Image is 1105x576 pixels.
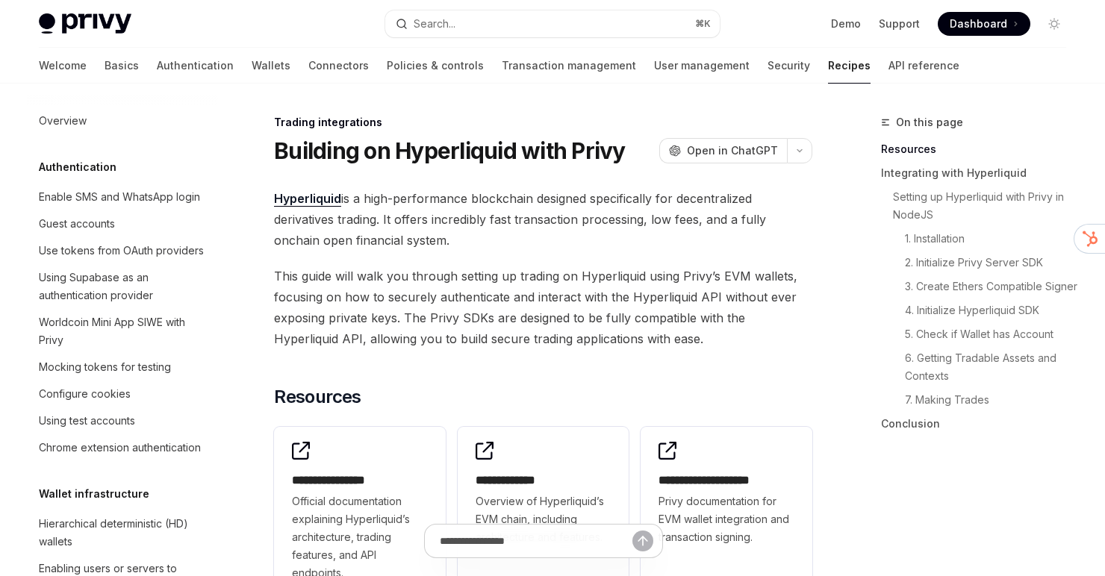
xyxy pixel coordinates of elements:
a: Hierarchical deterministic (HD) wallets [27,510,218,555]
a: 5. Check if Wallet has Account [881,322,1078,346]
a: 3. Create Ethers Compatible Signer [881,275,1078,298]
div: Mocking tokens for testing [39,358,171,376]
a: Support [879,16,920,31]
a: Basics [105,48,139,84]
a: Authentication [157,48,234,84]
input: Ask a question... [440,525,632,557]
div: Overview [39,112,87,130]
a: Use tokens from OAuth providers [27,237,218,264]
img: light logo [39,13,131,34]
a: Worldcoin Mini App SIWE with Privy [27,309,218,354]
button: Toggle dark mode [1042,12,1066,36]
a: Enable SMS and WhatsApp login [27,184,218,210]
div: Using test accounts [39,412,135,430]
a: Hyperliquid [274,191,341,207]
a: Integrating with Hyperliquid [881,161,1078,185]
a: 6. Getting Tradable Assets and Contexts [881,346,1078,388]
a: Policies & controls [387,48,484,84]
span: Dashboard [950,16,1007,31]
a: Security [768,48,810,84]
a: Guest accounts [27,210,218,237]
a: 7. Making Trades [881,388,1078,412]
div: Using Supabase as an authentication provider [39,269,209,304]
a: 2. Initialize Privy Server SDK [881,251,1078,275]
div: Enable SMS and WhatsApp login [39,188,200,206]
span: ⌘ K [695,18,711,30]
a: Recipes [828,48,871,84]
span: On this page [896,113,963,131]
a: API reference [888,48,959,84]
a: Transaction management [502,48,636,84]
a: Using Supabase as an authentication provider [27,264,218,309]
span: Open in ChatGPT [687,143,778,158]
a: Using test accounts [27,407,218,434]
a: Dashboard [938,12,1030,36]
a: Wallets [252,48,290,84]
button: Send message [632,530,653,551]
span: Overview of Hyperliquid’s EVM chain, including architecture and features. [476,492,611,546]
h1: Building on Hyperliquid with Privy [274,137,626,164]
button: Open in ChatGPT [659,138,787,163]
div: Chrome extension authentication [39,439,201,457]
button: Open search [385,10,720,37]
span: Resources [274,385,361,409]
span: This guide will walk you through setting up trading on Hyperliquid using Privy’s EVM wallets, foc... [274,266,812,349]
a: Configure cookies [27,381,218,407]
a: 1. Installation [881,227,1078,251]
div: Search... [414,15,455,33]
a: Welcome [39,48,87,84]
div: Hierarchical deterministic (HD) wallets [39,515,209,551]
a: Mocking tokens for testing [27,354,218,381]
a: Demo [831,16,861,31]
a: Setting up Hyperliquid with Privy in NodeJS [881,185,1078,227]
div: Use tokens from OAuth providers [39,242,204,260]
a: Chrome extension authentication [27,434,218,461]
span: is a high-performance blockchain designed specifically for decentralized derivatives trading. It ... [274,188,812,251]
a: 4. Initialize Hyperliquid SDK [881,298,1078,322]
a: Overview [27,107,218,134]
span: Privy documentation for EVM wallet integration and transaction signing. [659,492,794,546]
div: Trading integrations [274,115,812,130]
div: Configure cookies [39,385,131,403]
a: Connectors [308,48,369,84]
a: User management [654,48,750,84]
a: Conclusion [881,412,1078,436]
a: Resources [881,137,1078,161]
h5: Wallet infrastructure [39,485,149,503]
div: Guest accounts [39,215,115,233]
h5: Authentication [39,158,116,176]
div: Worldcoin Mini App SIWE with Privy [39,313,209,349]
